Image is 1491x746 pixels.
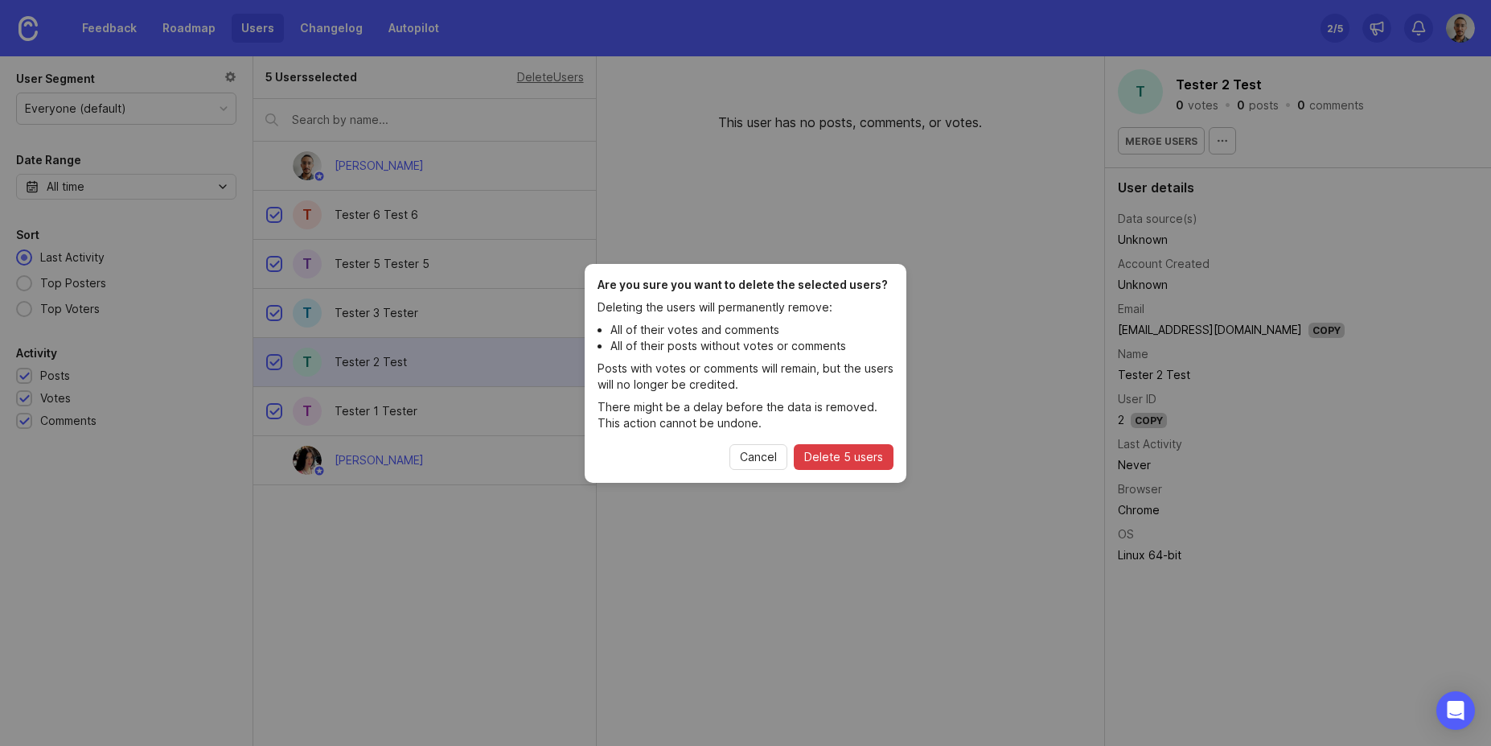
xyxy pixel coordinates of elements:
[794,444,893,470] button: Delete 5 users
[598,299,893,315] p: Deleting the users will permanently remove:
[729,444,787,470] button: Cancel
[740,449,777,465] span: Cancel
[598,399,893,431] p: There might be a delay before the data is removed. This action cannot be undone.
[598,361,893,393] p: Posts with votes or comments will remain, but the users will no longer be credited.
[804,449,883,465] span: Delete 5 users
[598,277,893,293] h1: Are you sure you want to delete the selected users?
[1436,691,1475,730] div: Open Intercom Messenger
[610,322,893,338] li: All of their votes and comments
[610,338,893,354] li: All of their posts without votes or comments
